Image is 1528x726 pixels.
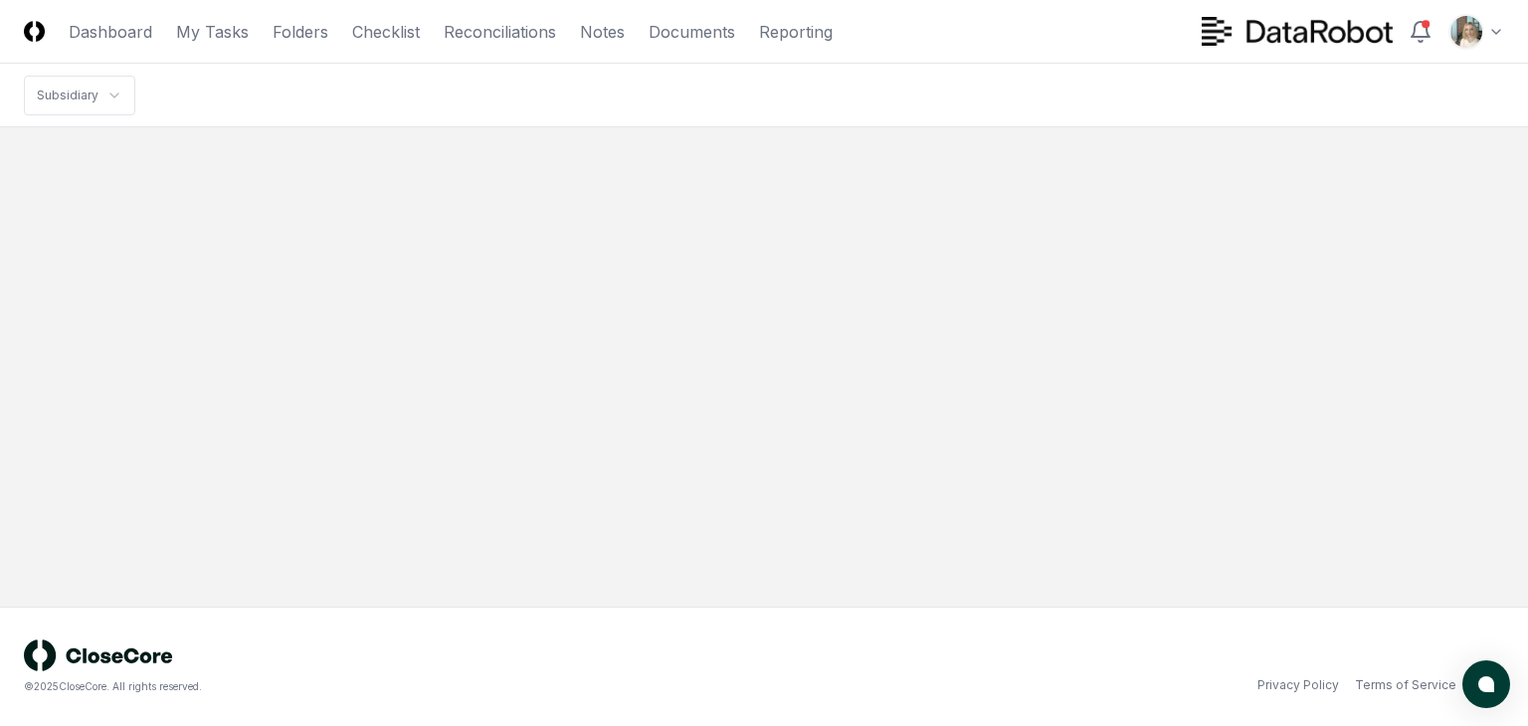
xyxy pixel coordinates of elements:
a: Terms of Service [1355,676,1456,694]
img: ACg8ocKh93A2PVxV7CaGalYBgc3fGwopTyyIAwAiiQ5buQbeS2iRnTQ=s96-c [1450,16,1482,48]
a: Folders [273,20,328,44]
div: © 2025 CloseCore. All rights reserved. [24,679,764,694]
nav: breadcrumb [24,76,135,115]
img: DataRobot logo [1202,17,1393,46]
img: Logo [24,21,45,42]
a: Reporting [759,20,833,44]
img: logo [24,639,173,671]
a: Dashboard [69,20,152,44]
button: atlas-launcher [1462,660,1510,708]
a: Reconciliations [444,20,556,44]
a: Checklist [352,20,420,44]
a: My Tasks [176,20,249,44]
a: Documents [649,20,735,44]
a: Notes [580,20,625,44]
div: Subsidiary [37,87,98,104]
a: Privacy Policy [1257,676,1339,694]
